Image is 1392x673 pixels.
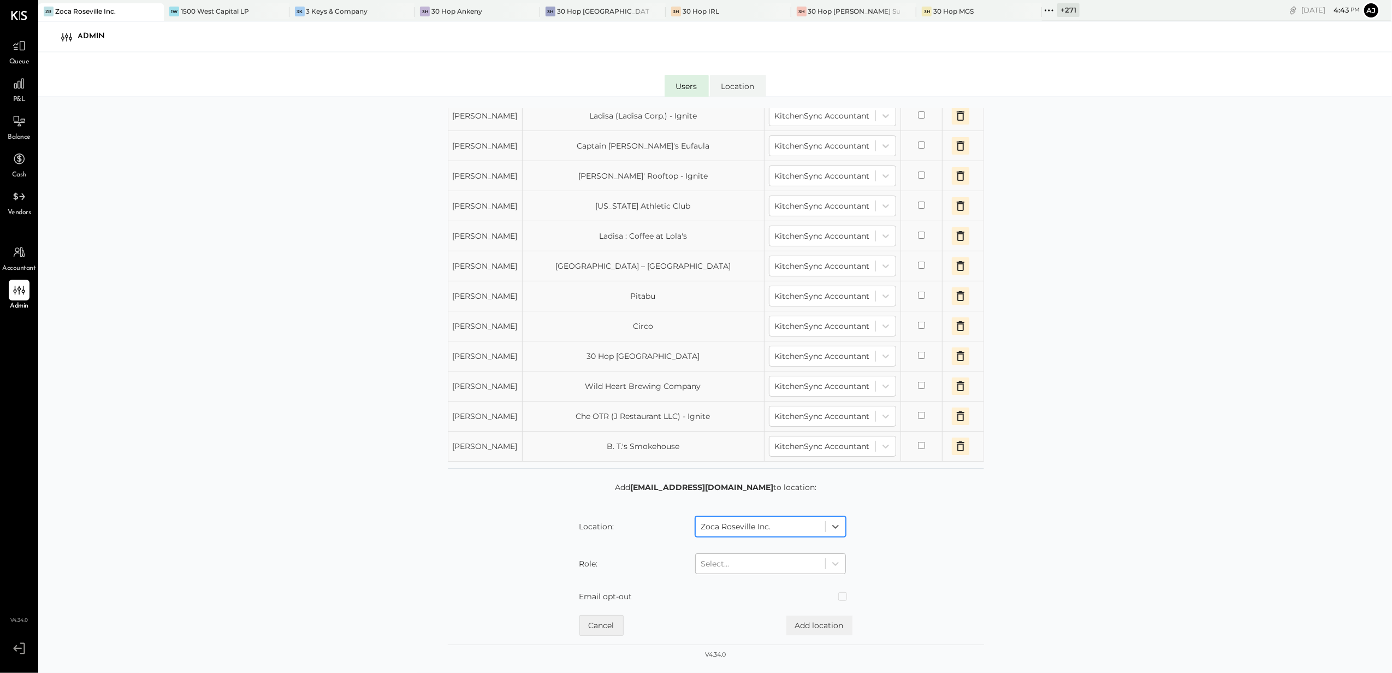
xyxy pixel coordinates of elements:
[448,432,522,462] td: [PERSON_NAME]
[9,57,29,67] span: Queue
[522,432,764,462] td: B. T.'s Smokehouse
[306,7,368,16] div: 3 Keys & Company
[522,341,764,371] td: 30 Hop [GEOGRAPHIC_DATA]
[522,101,764,131] td: Ladisa (Ladisa Corp.) - Ignite
[78,28,116,45] div: Admin
[448,161,522,191] td: [PERSON_NAME]
[55,7,116,16] div: Zoca Roseville Inc.
[1057,3,1080,17] div: + 271
[448,131,522,161] td: [PERSON_NAME]
[448,311,522,341] td: [PERSON_NAME]
[1288,4,1299,16] div: copy link
[1301,5,1360,15] div: [DATE]
[448,371,522,402] td: [PERSON_NAME]
[579,615,624,636] button: Cancel
[12,170,26,180] span: Cash
[448,341,522,371] td: [PERSON_NAME]
[665,75,709,97] li: Users
[522,191,764,221] td: [US_STATE] Athletic Club
[1,73,38,105] a: P&L
[557,7,649,16] div: 30 Hop [GEOGRAPHIC_DATA]
[522,221,764,251] td: Ladisa : Coffee at Lola's
[522,311,764,341] td: Circo
[683,7,719,16] div: 30 Hop IRL
[169,7,179,16] div: 1W
[710,75,766,97] li: Location
[13,95,26,105] span: P&L
[295,7,305,16] div: 3K
[797,7,807,16] div: 3H
[1,111,38,143] a: Balance
[522,402,764,432] td: Che OTR (J Restaurant LLC) - Ignite
[44,7,54,16] div: ZR
[808,7,901,16] div: 30 Hop [PERSON_NAME] Summit
[8,133,31,143] span: Balance
[448,101,522,131] td: [PERSON_NAME]
[448,251,522,281] td: [PERSON_NAME]
[630,482,773,492] strong: [EMAIL_ADDRESS][DOMAIN_NAME]
[1363,2,1380,19] button: Aj
[1,186,38,218] a: Vendors
[522,251,764,281] td: [GEOGRAPHIC_DATA] – [GEOGRAPHIC_DATA]
[448,281,522,311] td: [PERSON_NAME]
[579,521,614,532] label: Location:
[448,402,522,432] td: [PERSON_NAME]
[1,242,38,274] a: Accountant
[922,7,932,16] div: 3H
[933,7,974,16] div: 30 Hop MGS
[1,36,38,67] a: Queue
[1,149,38,180] a: Cash
[546,7,555,16] div: 3H
[10,302,28,311] span: Admin
[579,591,632,602] label: Email opt-out
[671,7,681,16] div: 3H
[522,281,764,311] td: Pitabu
[431,7,482,16] div: 30 Hop Ankeny
[522,161,764,191] td: [PERSON_NAME]' Rooftop - Ignite
[3,264,36,274] span: Accountant
[522,371,764,402] td: Wild Heart Brewing Company
[522,131,764,161] td: Captain [PERSON_NAME]'s Eufaula
[448,221,522,251] td: [PERSON_NAME]
[706,651,726,659] div: v 4.34.0
[1,280,38,311] a: Admin
[448,191,522,221] td: [PERSON_NAME]
[8,208,31,218] span: Vendors
[420,7,430,16] div: 3H
[579,558,598,569] label: Role:
[615,482,816,493] p: Add to location:
[786,616,852,635] button: Add location
[181,7,249,16] div: 1500 West Capital LP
